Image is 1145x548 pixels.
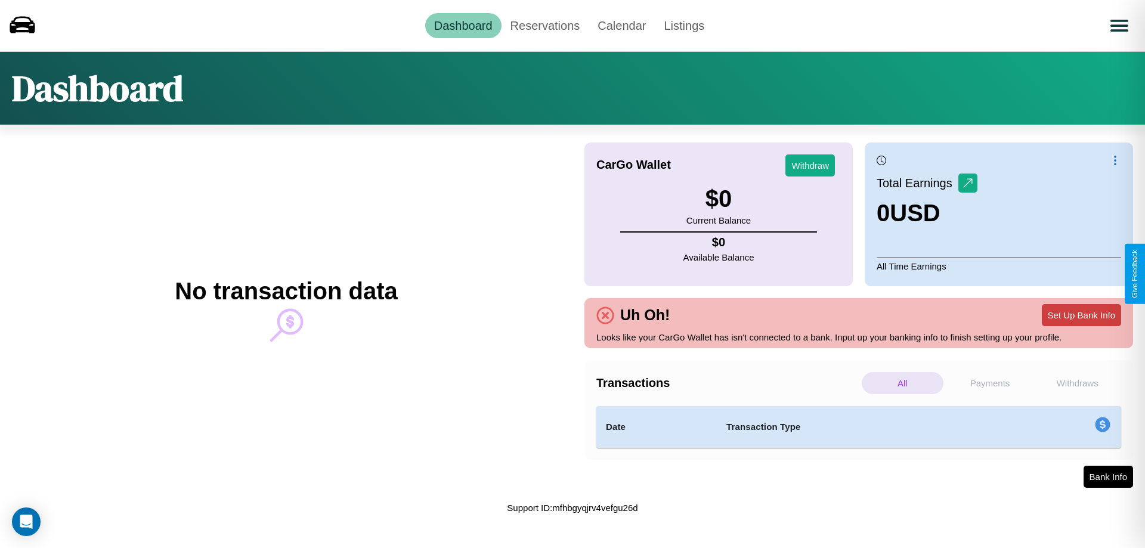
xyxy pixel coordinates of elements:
[686,212,751,228] p: Current Balance
[683,249,754,265] p: Available Balance
[606,420,707,434] h4: Date
[683,236,754,249] h4: $ 0
[596,158,671,172] h4: CarGo Wallet
[1084,466,1133,488] button: Bank Info
[877,258,1121,274] p: All Time Earnings
[596,376,859,390] h4: Transactions
[1131,250,1139,298] div: Give Feedback
[596,406,1121,448] table: simple table
[1036,372,1118,394] p: Withdraws
[949,372,1031,394] p: Payments
[1042,304,1121,326] button: Set Up Bank Info
[596,329,1121,345] p: Looks like your CarGo Wallet has isn't connected to a bank. Input up your banking info to finish ...
[614,306,676,324] h4: Uh Oh!
[785,154,835,177] button: Withdraw
[12,507,41,536] div: Open Intercom Messenger
[655,13,713,38] a: Listings
[589,13,655,38] a: Calendar
[726,420,997,434] h4: Transaction Type
[1103,9,1136,42] button: Open menu
[877,200,977,227] h3: 0 USD
[12,64,183,113] h1: Dashboard
[507,500,638,516] p: Support ID: mfhbgyqjrv4vefgu26d
[877,172,958,194] p: Total Earnings
[425,13,502,38] a: Dashboard
[686,185,751,212] h3: $ 0
[862,372,943,394] p: All
[175,278,397,305] h2: No transaction data
[502,13,589,38] a: Reservations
